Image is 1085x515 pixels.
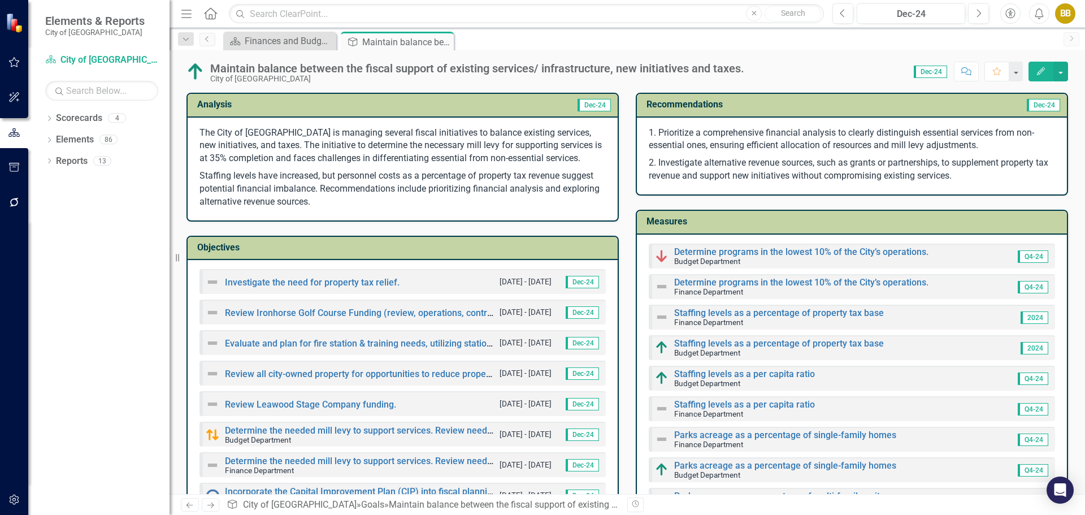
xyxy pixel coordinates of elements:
img: Above Target [655,341,669,354]
img: Not Defined [655,402,669,416]
a: Review all city-owned property for opportunities to reduce property holdings, if appropriate. [225,369,596,379]
a: City of [GEOGRAPHIC_DATA] [45,54,158,67]
div: 13 [93,156,111,166]
a: Determine the needed mill levy to support services. Review needs vs “nice to have” in context of ... [225,425,790,436]
small: Budget Department [674,379,740,388]
button: BB [1055,3,1075,24]
small: [DATE] - [DATE] [500,429,552,440]
a: Incorporate the Capital Improvement Plan (CIP) into fiscal planning activities to further align b... [225,486,682,497]
span: 2024 [1021,342,1048,354]
small: [DATE] - [DATE] [500,460,552,470]
p: 2. Investigate alternative revenue sources, such as grants or partnerships, to supplement propert... [649,154,1055,183]
a: Staffing levels as a per capita ratio [674,399,815,410]
h3: Analysis [197,99,405,110]
div: Maintain balance between the fiscal support of existing services/ infrastructure, new initiatives... [210,62,744,75]
small: City of [GEOGRAPHIC_DATA] [45,28,145,37]
img: Not Defined [655,432,669,446]
a: Evaluate and plan for fire station & training needs, utilizing station location study, and unders... [225,338,823,349]
img: Not Defined [655,310,669,324]
span: Q4-24 [1018,434,1048,446]
small: Finance Department [674,318,743,327]
div: Maintain balance between the fiscal support of existing services/ infrastructure, new initiatives... [389,499,808,510]
img: Above Target [186,63,205,81]
span: Q4-24 [1018,403,1048,416]
img: Caution [206,428,219,442]
img: Not Defined [655,280,669,293]
div: City of [GEOGRAPHIC_DATA] [210,75,744,83]
small: [DATE] - [DATE] [500,368,552,379]
small: [DATE] - [DATE] [500,399,552,409]
span: Dec-24 [578,99,611,111]
button: Search [765,6,821,21]
small: Budget Department [674,348,740,357]
span: Q4-24 [1018,281,1048,293]
span: Q4-24 [1018,250,1048,263]
div: 4 [108,114,126,123]
a: Parks acreage as a percentage of single-family homes [674,460,896,471]
a: Staffing levels as a percentage of property tax base [674,338,884,349]
small: [DATE] - [DATE] [500,276,552,287]
a: Review Leawood Stage Company funding. [225,399,396,410]
div: Open Intercom Messenger [1047,477,1074,504]
span: Dec-24 [566,276,599,288]
img: Below Plan [655,494,669,507]
img: Above Target [655,463,669,477]
a: Reports [56,155,88,168]
small: Finance Department [674,440,743,449]
img: Not Defined [206,336,219,350]
span: Dec-24 [566,490,599,502]
a: Goals [361,499,384,510]
p: 1. Prioritize a comprehensive financial analysis to clearly distinguish essential services from n... [649,127,1055,155]
img: Below Plan [655,249,669,263]
small: Budget Department [225,435,291,444]
input: Search ClearPoint... [229,4,824,24]
a: Elements [56,133,94,146]
img: Above Target [655,371,669,385]
img: Not Defined [206,367,219,380]
h3: Recommendations [646,99,932,110]
a: Investigate the need for property tax relief. [225,277,400,288]
img: Not Defined [206,397,219,411]
small: Finance Department [674,409,743,418]
span: Dec-24 [566,337,599,349]
small: [DATE] - [DATE] [500,307,552,318]
a: Staffing levels as a percentage of property tax base [674,308,884,318]
h3: Measures [646,217,1061,227]
p: The City of [GEOGRAPHIC_DATA] is managing several fiscal initiatives to balance existing services... [199,127,606,168]
span: Dec-24 [566,398,599,410]
a: Determine the needed mill levy to support services. Review needs vs “nice to have” in context of ... [225,456,790,466]
a: Scorecards [56,112,102,125]
span: Q4-24 [1018,373,1048,385]
span: Dec-24 [566,429,599,441]
span: Q4-24 [1018,464,1048,477]
span: Dec-24 [566,306,599,319]
span: Dec-24 [566,459,599,471]
a: Determine programs in the lowest 10% of the City’s operations. [674,246,928,257]
button: Dec-24 [857,3,965,24]
small: Finance Department [225,466,294,475]
p: Staffing levels have increased, but personnel costs as a percentage of property tax revenue sugge... [199,167,606,209]
div: Finances and Budgeting Council Report [245,34,333,48]
input: Search Below... [45,81,158,101]
small: Budget Department [674,470,740,479]
div: 86 [99,135,118,145]
a: Parks acreage as a percentage of single-family homes [674,430,896,440]
small: [DATE] - [DATE] [500,337,552,348]
small: [DATE] - [DATE] [500,490,552,501]
span: Dec-24 [914,66,947,78]
div: Maintain balance between the fiscal support of existing services/ infrastructure, new initiatives... [362,35,451,49]
a: Review Ironhorse Golf Course Funding (review, operations, contract, finances, personnel, capital ... [225,308,658,318]
span: Elements & Reports [45,14,145,28]
img: Not Defined [206,458,219,472]
div: Dec-24 [861,7,961,21]
div: » » [227,499,619,512]
a: Determine programs in the lowest 10% of the City’s operations. [674,277,928,288]
span: Dec-24 [566,367,599,380]
h3: Objectives [197,243,612,253]
small: Budget Department [674,257,740,266]
a: City of [GEOGRAPHIC_DATA] [243,499,357,510]
a: Staffing levels as a per capita ratio [674,369,815,379]
small: Finance Department [674,287,743,296]
span: Search [781,8,805,18]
